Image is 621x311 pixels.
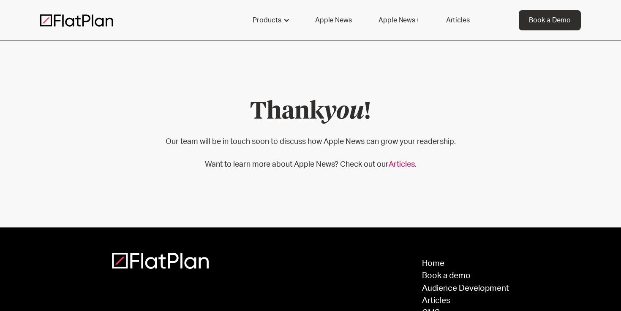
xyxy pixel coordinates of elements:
a: Articles [436,10,480,30]
a: Book a Demo [519,10,581,30]
em: you [324,100,364,124]
a: Articles [389,161,415,168]
a: Audience Development [422,284,509,292]
a: Apple News [305,10,362,30]
a: Book a demo [422,272,509,280]
div: Products [242,10,298,30]
div: Products [253,15,281,25]
a: Home [422,260,509,268]
h1: Thank ! [166,98,456,126]
p: Our team will be in touch soon to discuss how Apple News can grow your readership. Want to learn ... [166,136,456,170]
div: Book a Demo [529,15,571,25]
a: Articles [422,297,509,305]
a: Apple News+ [368,10,429,30]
